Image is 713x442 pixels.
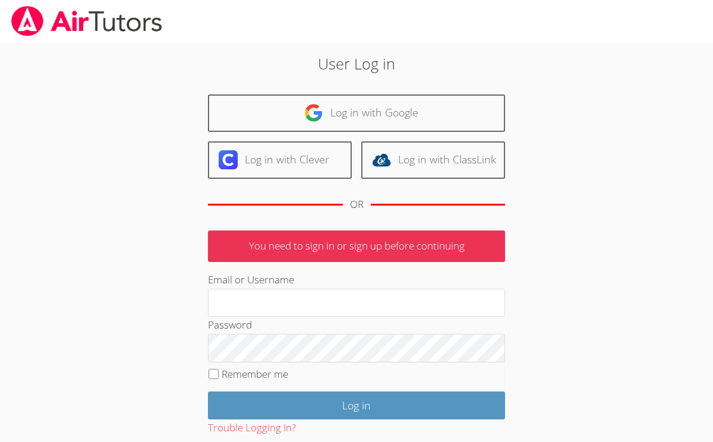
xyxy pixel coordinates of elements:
h2: User Log in [164,52,549,75]
label: Email or Username [208,273,294,286]
a: Log in with Google [208,94,505,132]
img: classlink-logo-d6bb404cc1216ec64c9a2012d9dc4662098be43eaf13dc465df04b49fa7ab582.svg [372,150,391,169]
input: Log in [208,392,505,419]
a: Log in with Clever [208,141,352,179]
label: Password [208,318,252,331]
img: airtutors_banner-c4298cdbf04f3fff15de1276eac7730deb9818008684d7c2e4769d2f7ddbe033.png [10,6,163,36]
img: google-logo-50288ca7cdecda66e5e0955fdab243c47b7ad437acaf1139b6f446037453330a.svg [304,103,323,122]
p: You need to sign in or sign up before continuing [208,231,505,262]
img: clever-logo-6eab21bc6e7a338710f1a6ff85c0baf02591cd810cc4098c63d3a4b26e2feb20.svg [219,150,238,169]
label: Remember me [222,367,288,381]
button: Trouble Logging In? [208,419,296,437]
a: Log in with ClassLink [361,141,505,179]
div: OR [350,196,364,213]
